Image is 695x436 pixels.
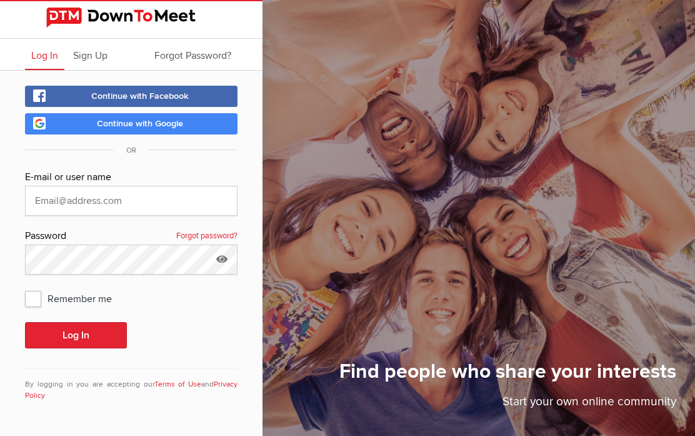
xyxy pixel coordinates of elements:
span: Continue with Facebook [91,91,189,101]
a: Continue with Facebook [25,86,237,107]
div: Password [25,228,237,245]
a: Terms of Use [154,380,202,389]
button: Log In [25,322,127,348]
h1: Find people who share your interests [339,359,676,393]
span: Remember me [25,287,124,310]
span: Log In [31,49,58,62]
a: Sign Up [67,39,114,70]
a: Forgot Password? [148,39,237,70]
a: Log In [25,39,64,70]
span: OR [114,146,149,155]
input: Email@address.com [25,186,237,216]
img: DownToMeet [46,8,216,28]
div: E-mail or user name [25,170,237,186]
span: Forgot Password? [154,49,231,62]
a: Continue with Google [25,113,237,134]
span: Sign Up [73,49,107,62]
span: Continue with Google [97,118,183,129]
p: Start your own online community [339,393,676,417]
div: By logging in you are accepting our and [25,368,237,402]
a: Forgot password? [176,228,237,245]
